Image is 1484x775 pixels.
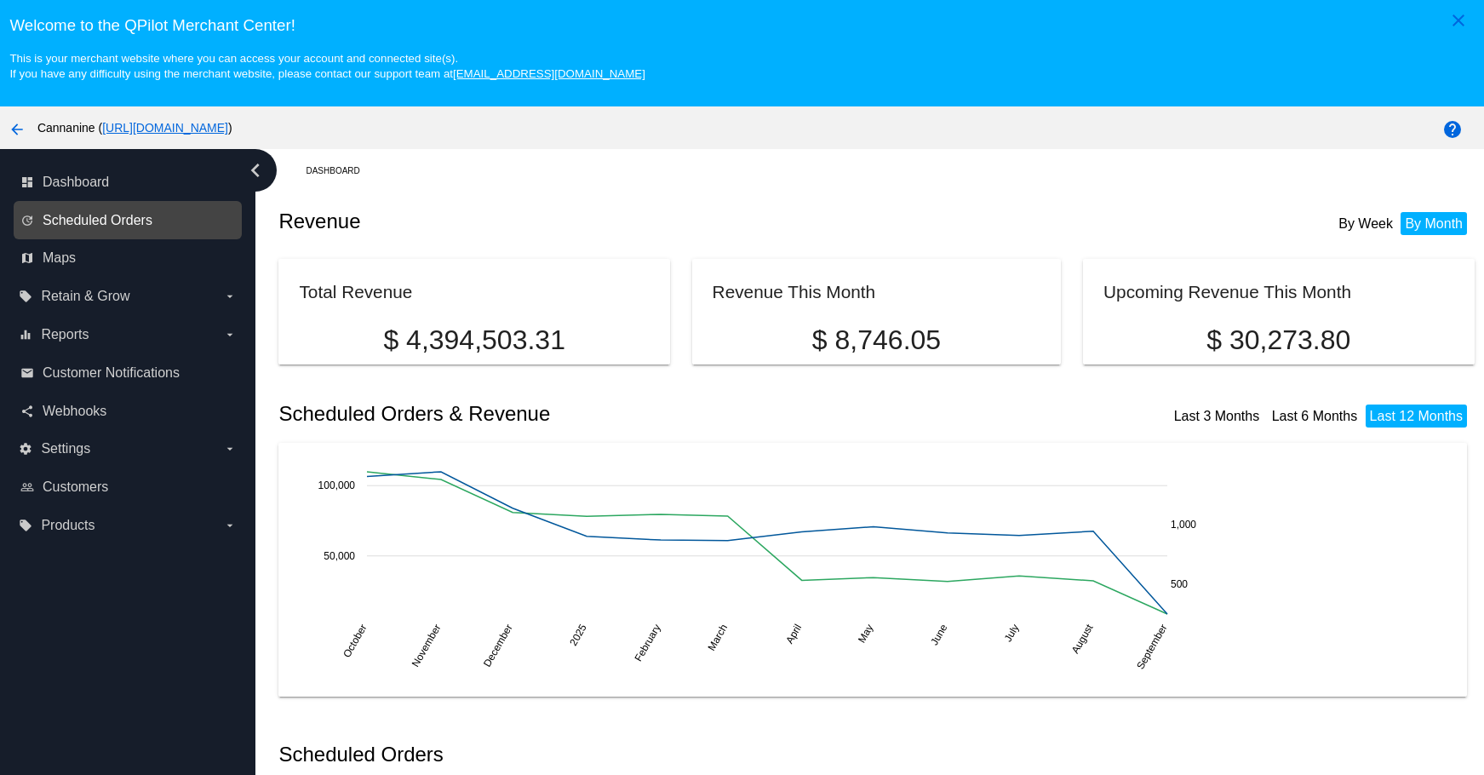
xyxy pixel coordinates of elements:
span: Settings [41,441,90,456]
i: arrow_drop_down [223,290,237,303]
text: 1,000 [1171,519,1196,531]
text: November [410,623,444,669]
a: Last 12 Months [1370,409,1463,423]
a: share Webhooks [20,398,237,425]
p: $ 8,746.05 [713,324,1041,356]
h2: Upcoming Revenue This Month [1103,282,1351,301]
text: 500 [1171,578,1188,590]
mat-icon: close [1448,10,1469,31]
text: February [633,623,663,664]
text: July [1002,623,1022,644]
a: [EMAIL_ADDRESS][DOMAIN_NAME] [453,67,645,80]
text: June [929,622,950,647]
a: dashboard Dashboard [20,169,237,196]
span: Dashboard [43,175,109,190]
i: settings [19,442,32,456]
small: This is your merchant website where you can access your account and connected site(s). If you hav... [9,52,645,80]
i: people_outline [20,480,34,494]
a: email Customer Notifications [20,359,237,387]
i: email [20,366,34,380]
a: Dashboard [306,158,375,184]
h2: Total Revenue [299,282,412,301]
h2: Revenue This Month [713,282,876,301]
text: October [341,623,370,660]
span: Maps [43,250,76,266]
i: equalizer [19,328,32,342]
text: September [1135,623,1170,672]
i: dashboard [20,175,34,189]
i: arrow_drop_down [223,519,237,532]
i: local_offer [19,290,32,303]
a: [URL][DOMAIN_NAME] [102,121,228,135]
span: Reports [41,327,89,342]
mat-icon: arrow_back [7,119,27,140]
h3: Welcome to the QPilot Merchant Center! [9,16,1474,35]
a: update Scheduled Orders [20,207,237,234]
i: chevron_left [242,157,269,184]
span: Cannanine ( ) [37,121,232,135]
span: Customers [43,479,108,495]
text: March [706,623,731,653]
a: Last 3 Months [1174,409,1260,423]
i: share [20,405,34,418]
p: $ 30,273.80 [1103,324,1453,356]
i: arrow_drop_down [223,442,237,456]
span: Scheduled Orders [43,213,152,228]
text: 2025 [568,622,590,647]
span: Webhooks [43,404,106,419]
h2: Revenue [278,210,876,233]
li: By Month [1401,212,1467,235]
li: By Week [1334,212,1397,235]
a: people_outline Customers [20,474,237,501]
text: 50,000 [324,550,356,562]
i: local_offer [19,519,32,532]
h2: Scheduled Orders & Revenue [278,402,876,426]
span: Products [41,518,95,533]
span: Customer Notifications [43,365,180,381]
text: May [856,623,875,646]
text: April [784,623,805,646]
i: update [20,214,34,227]
i: arrow_drop_down [223,328,237,342]
text: 100,000 [318,479,356,491]
text: August [1069,622,1096,656]
span: Retain & Grow [41,289,129,304]
a: Last 6 Months [1272,409,1358,423]
i: map [20,251,34,265]
text: December [481,623,515,669]
h2: Scheduled Orders [278,743,876,766]
a: map Maps [20,244,237,272]
mat-icon: help [1442,119,1463,140]
p: $ 4,394,503.31 [299,324,649,356]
